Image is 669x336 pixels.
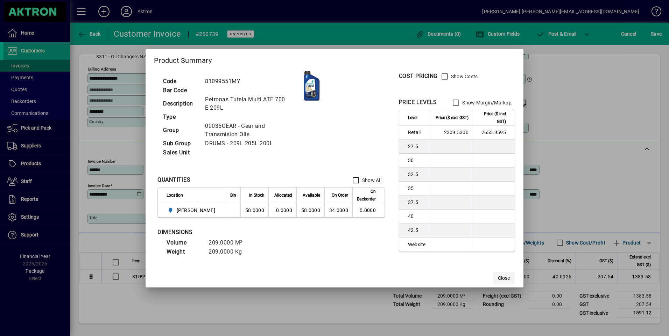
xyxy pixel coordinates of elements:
span: Retail [408,129,427,136]
span: Allocated [274,191,292,199]
div: COST PRICING [399,72,438,80]
td: Bar Code [160,86,202,95]
td: 58.0000 [240,203,268,217]
td: Group [160,122,202,139]
label: Show All [361,177,381,184]
span: Available [303,191,320,199]
span: On Backorder [357,188,376,203]
span: 37.5 [408,199,427,206]
td: 209.0000 M³ [205,238,251,247]
span: [PERSON_NAME] [177,207,215,214]
div: PRICE LEVELS [399,98,437,107]
span: Price ($ incl GST) [477,110,506,125]
td: 2309.5300 [431,126,473,140]
td: 0.0000 [352,203,385,217]
td: Sub Group [160,139,202,148]
span: Close [498,275,510,282]
span: Website [408,241,427,248]
button: Close [493,272,515,285]
span: 40 [408,213,427,220]
div: QUANTITIES [157,176,190,184]
td: Code [160,77,202,86]
td: 209.0000 Kg [205,247,251,256]
span: 30 [408,157,427,164]
span: Location [167,191,183,199]
td: 81099551MY [202,77,294,86]
span: HAMILTON [167,206,218,214]
td: Volume [163,238,205,247]
td: Type [160,112,202,122]
h2: Product Summary [146,49,523,69]
img: contain [294,70,329,102]
label: Show Margin/Markup [461,99,512,106]
td: Petronas Tutela Multi ATF 700 E 209L [202,95,294,112]
td: 0.0000 [268,203,296,217]
span: 42.5 [408,227,427,234]
span: In Stock [249,191,264,199]
label: Show Costs [450,73,478,80]
td: Description [160,95,202,112]
span: Price ($ excl GST) [436,114,469,122]
div: DIMENSIONS [157,228,332,236]
span: Level [408,114,417,122]
td: 00035GEAR - Gear and Transmision Oils [202,122,294,139]
span: 35 [408,185,427,192]
td: DRUMS - 209L 205L 200L [202,139,294,148]
span: 34.0000 [329,207,348,213]
td: 58.0000 [296,203,324,217]
span: Bin [230,191,236,199]
span: 27.5 [408,143,427,150]
td: 2655.9595 [473,126,515,140]
span: On Order [332,191,348,199]
td: Sales Unit [160,148,202,157]
td: Weight [163,247,205,256]
span: 32.5 [408,171,427,178]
